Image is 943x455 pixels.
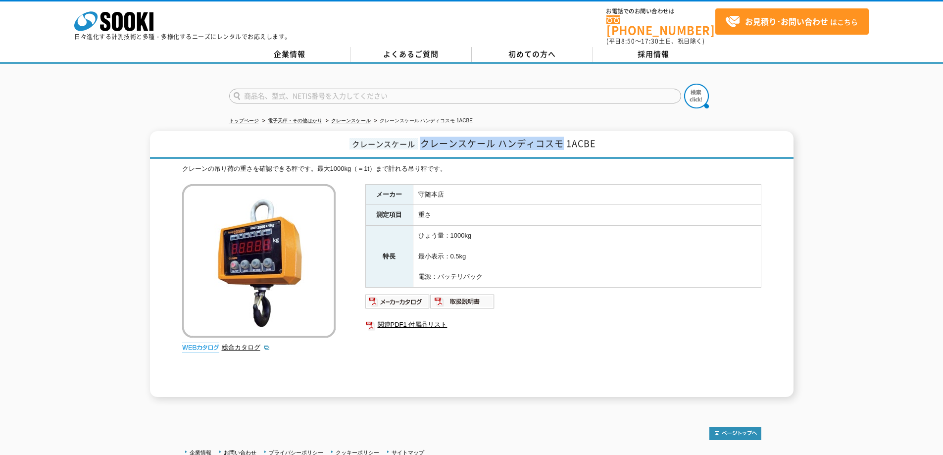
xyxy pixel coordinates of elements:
a: [PHONE_NUMBER] [606,15,715,36]
th: 測定項目 [365,205,413,226]
img: btn_search.png [684,84,709,108]
img: トップページへ [709,427,761,440]
span: はこちら [725,14,858,29]
span: クレーンスケール [349,138,418,150]
td: ひょう量：1000kg 最小表示：0.5kg 電源：バッテリパック [413,226,761,288]
a: お見積り･お問い合わせはこちら [715,8,869,35]
th: 特長 [365,226,413,288]
p: 日々進化する計測技術と多種・多様化するニーズにレンタルでお応えします。 [74,34,291,40]
li: クレーンスケール ハンディコスモ 1ACBE [372,116,473,126]
a: 採用情報 [593,47,714,62]
a: 関連PDF1 付属品リスト [365,318,761,331]
span: 17:30 [641,37,659,46]
span: 初めての方へ [508,49,556,59]
span: 8:50 [621,37,635,46]
td: 重さ [413,205,761,226]
img: クレーンスケール ハンディコスモ 1ACBE [182,184,336,338]
td: 守随本店 [413,184,761,205]
a: 初めての方へ [472,47,593,62]
a: 電子天秤・その他はかり [268,118,322,123]
input: 商品名、型式、NETIS番号を入力してください [229,89,681,103]
span: (平日 ～ 土日、祝日除く) [606,37,704,46]
a: 総合カタログ [222,344,270,351]
img: webカタログ [182,343,219,353]
th: メーカー [365,184,413,205]
a: メーカーカタログ [365,300,430,307]
img: 取扱説明書 [430,294,495,309]
a: よくあるご質問 [350,47,472,62]
a: 企業情報 [229,47,350,62]
span: お電話でのお問い合わせは [606,8,715,14]
span: クレーンスケール ハンディコスモ 1ACBE [420,137,596,150]
a: トップページ [229,118,259,123]
div: クレーンの吊り荷の重さを確認できる秤です。最大1000kg（＝1t）まで計れる吊り秤です。 [182,164,761,174]
strong: お見積り･お問い合わせ [745,15,828,27]
a: 取扱説明書 [430,300,495,307]
img: メーカーカタログ [365,294,430,309]
a: クレーンスケール [331,118,371,123]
